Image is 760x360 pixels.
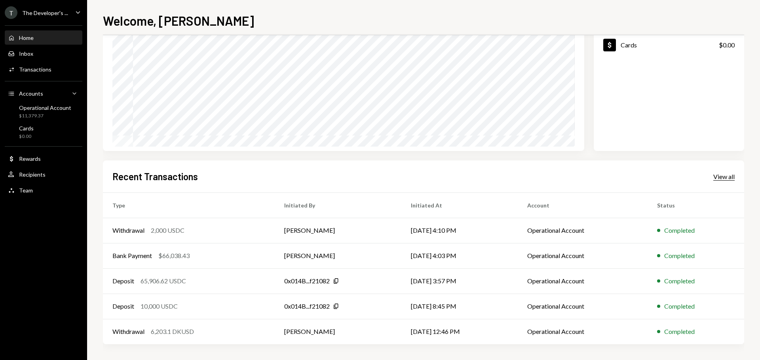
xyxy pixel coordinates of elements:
a: Home [5,30,82,45]
div: Recipients [19,171,46,178]
div: Bank Payment [112,251,152,260]
a: Cards$0.00 [5,123,82,141]
div: $66,038.43 [158,251,190,260]
div: Deposit [112,302,134,311]
td: Operational Account [518,243,648,268]
div: Accounts [19,90,43,97]
div: 10,000 USDC [141,302,178,311]
div: Deposit [112,276,134,286]
td: [DATE] 3:57 PM [401,268,518,294]
th: Status [648,192,744,218]
th: Initiated By [275,192,401,218]
th: Initiated At [401,192,518,218]
div: Completed [664,226,695,235]
div: 65,906.62 USDC [141,276,186,286]
a: Cards$0.00 [594,32,744,58]
td: Operational Account [518,294,648,319]
td: Operational Account [518,218,648,243]
div: View all [713,173,735,181]
div: $0.00 [19,133,34,140]
div: Completed [664,276,695,286]
td: [DATE] 4:03 PM [401,243,518,268]
div: Transactions [19,66,51,73]
div: Withdrawal [112,327,144,336]
th: Account [518,192,648,218]
a: Operational Account$11,379.37 [5,102,82,121]
div: Operational Account [19,104,71,111]
div: Completed [664,302,695,311]
td: [PERSON_NAME] [275,319,401,344]
td: [DATE] 4:10 PM [401,218,518,243]
div: 6,203.1 DKUSD [151,327,194,336]
div: Home [19,34,34,41]
div: 2,000 USDC [151,226,184,235]
a: View all [713,172,735,181]
th: Type [103,192,275,218]
div: 0x014B...f21082 [284,302,330,311]
div: Rewards [19,155,41,162]
td: [DATE] 8:45 PM [401,294,518,319]
td: [PERSON_NAME] [275,218,401,243]
div: Completed [664,251,695,260]
div: 0x014B...f21082 [284,276,330,286]
div: Team [19,187,33,194]
div: $0.00 [719,40,735,50]
a: Rewards [5,151,82,166]
h1: Welcome, [PERSON_NAME] [103,13,254,28]
div: Cards [19,125,34,132]
div: Withdrawal [112,226,144,235]
a: Recipients [5,167,82,181]
h2: Recent Transactions [112,170,198,183]
a: Accounts [5,86,82,100]
a: Inbox [5,46,82,60]
a: Transactions [5,62,82,76]
td: Operational Account [518,319,648,344]
div: T [5,6,17,19]
a: Team [5,183,82,197]
td: [PERSON_NAME] [275,243,401,268]
td: Operational Account [518,268,648,294]
td: [DATE] 12:46 PM [401,319,518,344]
div: Cards [621,41,637,49]
div: Inbox [19,50,33,57]
div: The Developer's ... [22,9,68,16]
div: Completed [664,327,695,336]
div: $11,379.37 [19,113,71,119]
